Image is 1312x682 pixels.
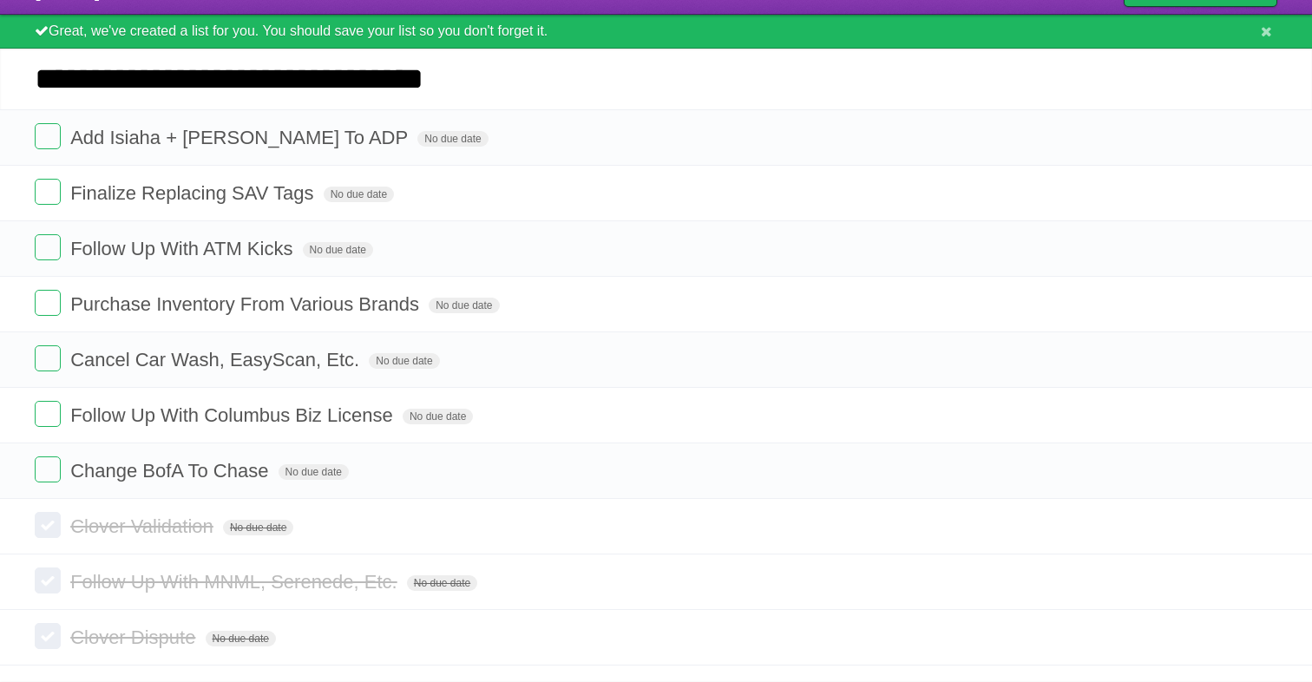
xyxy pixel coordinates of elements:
[303,242,373,258] span: No due date
[324,187,394,202] span: No due date
[70,515,218,537] span: Clover Validation
[223,520,293,535] span: No due date
[206,631,276,646] span: No due date
[70,127,412,148] span: Add Isiaha + [PERSON_NAME] To ADP
[35,234,61,260] label: Done
[70,626,200,648] span: Clover Dispute
[279,464,349,480] span: No due date
[429,298,499,313] span: No due date
[70,182,318,204] span: Finalize Replacing SAV Tags
[70,238,297,259] span: Follow Up With ATM Kicks
[417,131,488,147] span: No due date
[70,460,272,482] span: Change BofA To Chase
[70,349,364,371] span: Cancel Car Wash, EasyScan, Etc.
[407,575,477,591] span: No due date
[35,179,61,205] label: Done
[70,293,423,315] span: Purchase Inventory From Various Brands
[35,512,61,538] label: Done
[369,353,439,369] span: No due date
[403,409,473,424] span: No due date
[70,404,397,426] span: Follow Up With Columbus Biz License
[35,456,61,482] label: Done
[35,123,61,149] label: Done
[35,345,61,371] label: Done
[35,401,61,427] label: Done
[35,567,61,593] label: Done
[35,623,61,649] label: Done
[35,290,61,316] label: Done
[70,571,402,593] span: Follow Up With MNML, Serenede, Etc.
